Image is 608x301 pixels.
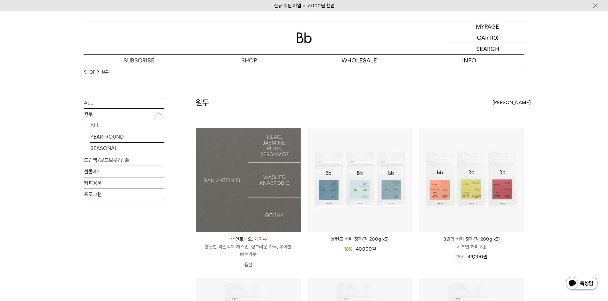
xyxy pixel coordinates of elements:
[84,154,164,166] a: 드립백/콜드브루/캡슐
[565,276,598,291] img: 카카오톡 채널 1:1 채팅 버튼
[196,97,209,108] h2: 원두
[419,243,524,251] p: 시즈널 커피 3종
[196,258,301,271] p: 품절
[84,69,95,75] a: SHOP
[101,69,109,75] a: 원두
[468,254,487,260] span: 49,000
[84,109,164,120] p: 원두
[90,143,164,154] a: SEASONAL
[492,32,499,43] p: (0)
[90,120,164,131] a: ALL
[196,128,301,232] img: 1000001220_add2_044.jpg
[196,235,301,243] p: 산 안토니오: 게이샤
[84,55,194,66] a: SUBSCRIBE
[419,235,524,251] a: 8월의 커피 3종 (각 200g x3) 시즈널 커피 3종
[356,246,376,252] span: 40,000
[84,189,164,200] a: 프로그램
[372,246,376,252] span: 원
[456,253,464,261] div: 18%
[196,235,301,258] a: 산 안토니오: 게이샤 향긋한 라일락과 재스민, 싱그러운 자두, 우아한 베르가못
[483,254,487,260] span: 원
[194,55,304,66] a: SHOP
[296,32,312,43] img: 로고
[477,32,492,43] p: CART
[274,3,334,9] a: 신규 회원 가입 시 3,000원 할인
[84,177,164,189] a: 커피용품
[451,32,524,43] a: CART (0)
[84,97,164,108] a: ALL
[90,131,164,142] a: YEAR-ROUND
[419,235,524,243] p: 8월의 커피 3종 (각 200g x3)
[476,21,499,32] p: MYPAGE
[308,128,412,232] img: 블렌드 커피 3종 (각 200g x3)
[304,55,414,66] p: WHOLESALE
[414,55,524,66] p: INFO
[344,245,353,253] div: 18%
[419,128,524,232] img: 8월의 커피 3종 (각 200g x3)
[308,235,412,243] a: 블렌드 커피 3종 (각 200g x3)
[196,243,301,258] p: 향긋한 라일락과 재스민, 싱그러운 자두, 우아한 베르가못
[451,21,524,32] a: MYPAGE
[492,99,531,106] span: [PERSON_NAME]
[196,128,301,232] a: 산 안토니오: 게이샤
[476,43,499,54] p: SEARCH
[84,166,164,177] a: 선물세트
